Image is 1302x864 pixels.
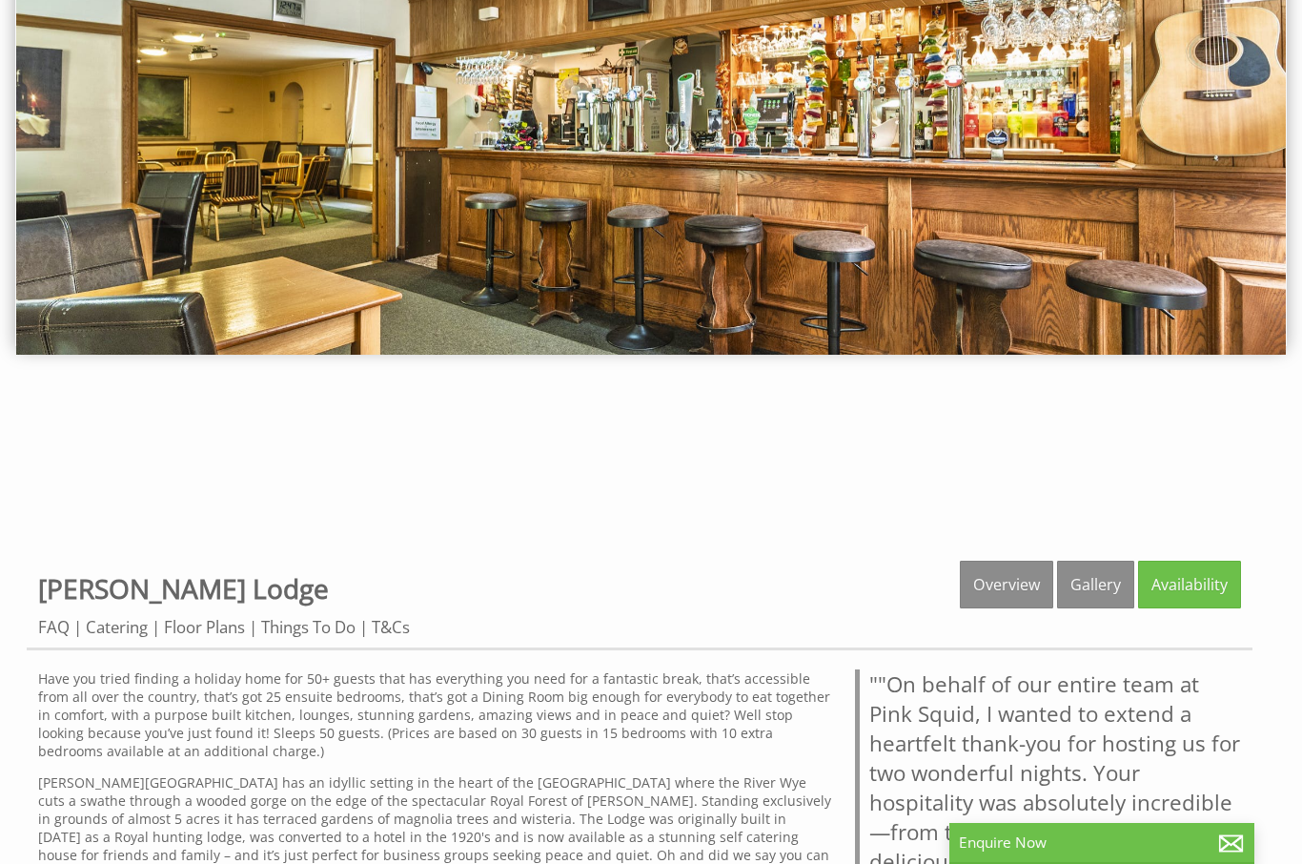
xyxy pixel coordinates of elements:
a: Gallery [1057,561,1134,608]
a: Availability [1138,561,1241,608]
a: [PERSON_NAME] Lodge [38,570,329,607]
a: T&Cs [372,616,410,638]
p: Enquire Now [959,833,1245,853]
a: Things To Do [261,616,356,638]
a: Catering [86,616,148,638]
iframe: Customer reviews powered by Trustpilot [11,401,1291,545]
a: Overview [960,561,1053,608]
p: Have you tried finding a holiday home for 50+ guests that has everything you need for a fantastic... [38,669,832,760]
a: FAQ [38,616,70,638]
a: Floor Plans [164,616,245,638]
